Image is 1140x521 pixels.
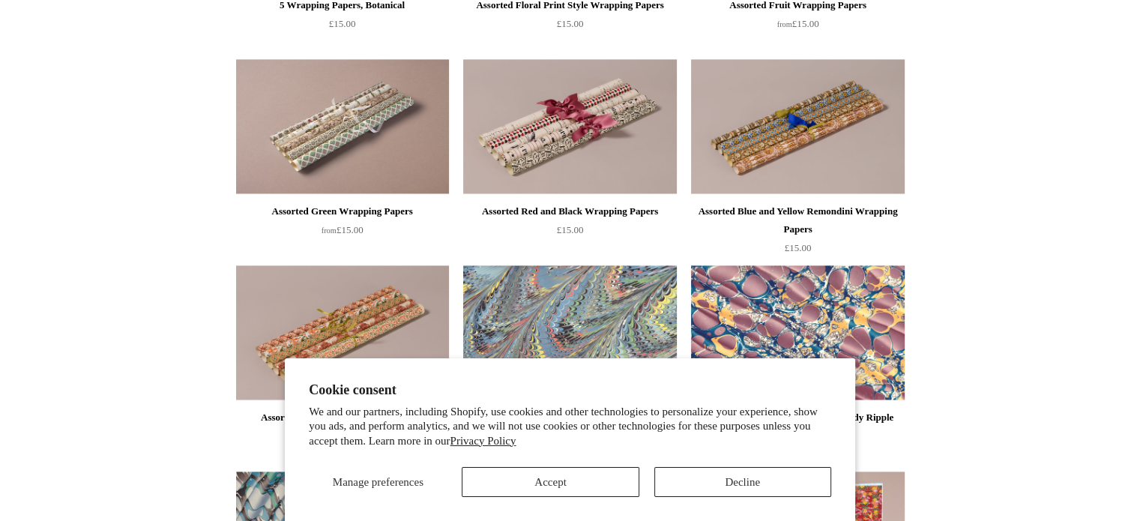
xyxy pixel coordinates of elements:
[236,59,449,194] a: Assorted Green Wrapping Papers Assorted Green Wrapping Papers
[322,226,337,235] span: from
[240,409,445,427] div: Assorted Persimmon Wrapping Papers
[322,224,364,235] span: £15.00
[695,202,900,238] div: Assorted Blue and Yellow Remondini Wrapping Papers
[557,224,584,235] span: £15.00
[240,202,445,220] div: Assorted Green Wrapping Papers
[691,59,904,194] img: Assorted Blue and Yellow Remondini Wrapping Papers
[236,59,449,194] img: Assorted Green Wrapping Papers
[236,202,449,264] a: Assorted Green Wrapping Papers from£15.00
[691,265,904,400] img: Hand Marbled Paper Sheet, Burgundy Ripple
[329,18,356,29] span: £15.00
[777,20,792,28] span: from
[654,467,831,497] button: Decline
[450,435,516,447] a: Privacy Policy
[309,405,831,449] p: We and our partners, including Shopify, use cookies and other technologies to personalize your ex...
[309,467,447,497] button: Manage preferences
[777,18,819,29] span: £15.00
[463,265,676,400] img: Hand Marbled Paper Sheet, Rainbow
[333,476,423,488] span: Manage preferences
[236,265,449,400] a: Assorted Persimmon Wrapping Papers Assorted Persimmon Wrapping Papers
[691,265,904,400] a: Hand Marbled Paper Sheet, Burgundy Ripple Hand Marbled Paper Sheet, Burgundy Ripple
[785,242,812,253] span: £15.00
[463,265,676,400] a: Hand Marbled Paper Sheet, Rainbow Hand Marbled Paper Sheet, Rainbow
[691,59,904,194] a: Assorted Blue and Yellow Remondini Wrapping Papers Assorted Blue and Yellow Remondini Wrapping Pa...
[691,202,904,264] a: Assorted Blue and Yellow Remondini Wrapping Papers £15.00
[309,382,831,398] h2: Cookie consent
[467,202,672,220] div: Assorted Red and Black Wrapping Papers
[463,202,676,264] a: Assorted Red and Black Wrapping Papers £15.00
[236,409,449,470] a: Assorted Persimmon Wrapping Papers £15.00
[462,467,639,497] button: Accept
[557,18,584,29] span: £15.00
[463,59,676,194] a: Assorted Red and Black Wrapping Papers Assorted Red and Black Wrapping Papers
[463,59,676,194] img: Assorted Red and Black Wrapping Papers
[236,265,449,400] img: Assorted Persimmon Wrapping Papers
